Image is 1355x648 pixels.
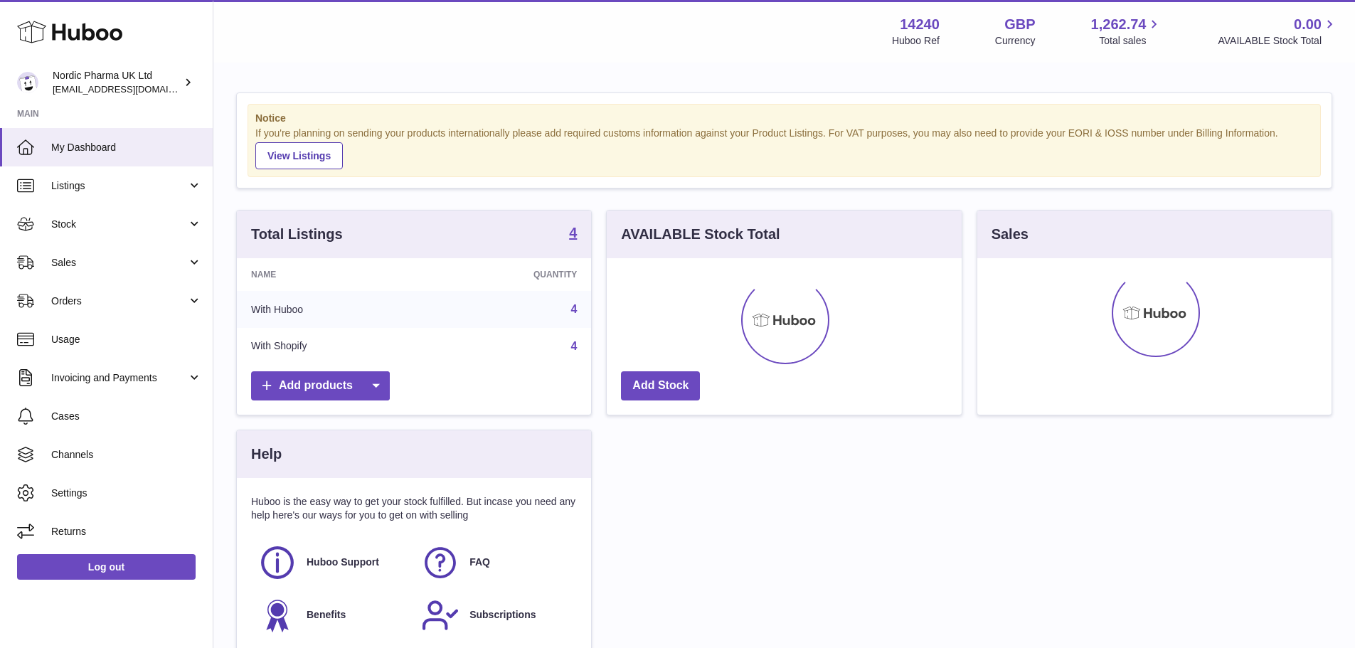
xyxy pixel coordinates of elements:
strong: 14240 [900,15,940,34]
p: Huboo is the easy way to get your stock fulfilled. But incase you need any help here's our ways f... [251,495,577,522]
h3: Total Listings [251,225,343,244]
h3: Help [251,445,282,464]
a: Huboo Support [258,543,407,582]
a: Subscriptions [421,596,570,634]
a: View Listings [255,142,343,169]
strong: Notice [255,112,1313,125]
span: 0.00 [1294,15,1322,34]
span: Channels [51,448,202,462]
a: 0.00 AVAILABLE Stock Total [1218,15,1338,48]
div: Nordic Pharma UK Ltd [53,69,181,96]
span: Huboo Support [307,556,379,569]
a: Add products [251,371,390,400]
span: Cases [51,410,202,423]
a: Benefits [258,596,407,634]
span: Usage [51,333,202,346]
a: FAQ [421,543,570,582]
span: AVAILABLE Stock Total [1218,34,1338,48]
span: Settings [51,487,202,500]
span: Invoicing and Payments [51,371,187,385]
a: Add Stock [621,371,700,400]
th: Quantity [428,258,592,291]
h3: AVAILABLE Stock Total [621,225,780,244]
td: With Huboo [237,291,428,328]
span: 1,262.74 [1091,15,1147,34]
span: FAQ [469,556,490,569]
div: If you're planning on sending your products internationally please add required customs informati... [255,127,1313,169]
a: 4 [570,303,577,315]
span: Stock [51,218,187,231]
td: With Shopify [237,328,428,365]
strong: 4 [569,225,577,240]
a: 4 [569,225,577,243]
img: internalAdmin-14240@internal.huboo.com [17,72,38,93]
span: Subscriptions [469,608,536,622]
div: Huboo Ref [892,34,940,48]
h3: Sales [992,225,1029,244]
span: Total sales [1099,34,1162,48]
span: My Dashboard [51,141,202,154]
div: Currency [995,34,1036,48]
th: Name [237,258,428,291]
span: Benefits [307,608,346,622]
span: Listings [51,179,187,193]
span: Returns [51,525,202,538]
strong: GBP [1004,15,1035,34]
span: Orders [51,294,187,308]
a: Log out [17,554,196,580]
span: [EMAIL_ADDRESS][DOMAIN_NAME] [53,83,209,95]
a: 4 [570,340,577,352]
a: 1,262.74 Total sales [1091,15,1163,48]
span: Sales [51,256,187,270]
